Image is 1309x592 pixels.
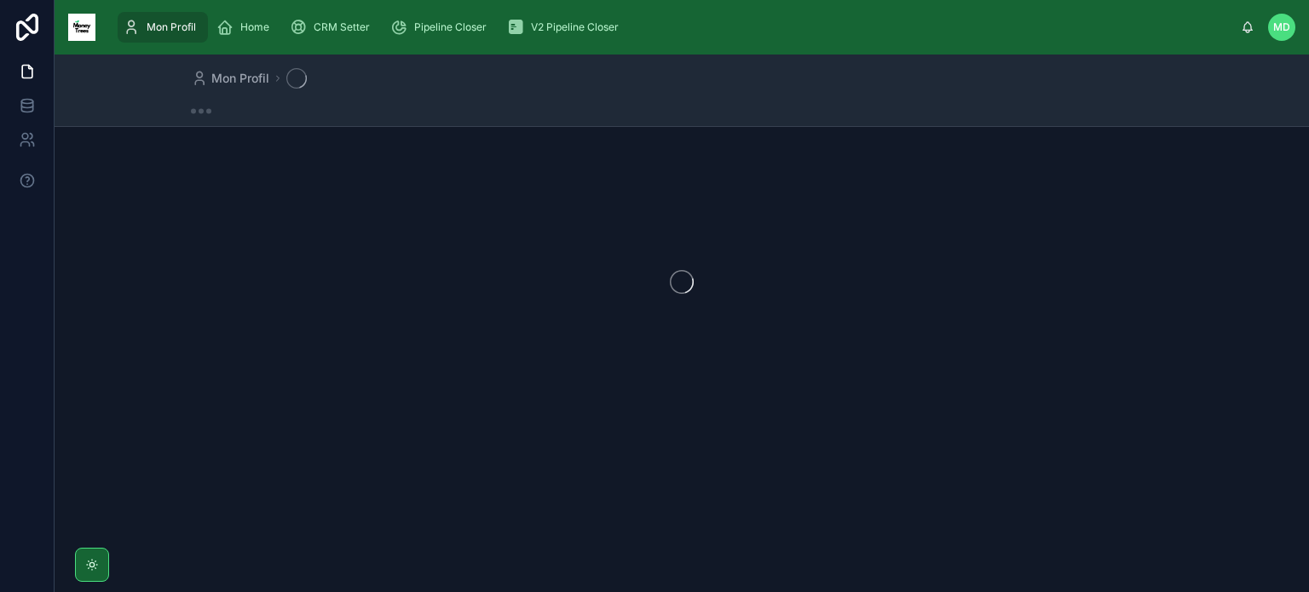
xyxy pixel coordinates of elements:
[211,12,281,43] a: Home
[240,20,269,34] span: Home
[385,12,499,43] a: Pipeline Closer
[1273,20,1290,34] span: MD
[109,9,1241,46] div: scrollable content
[68,14,95,41] img: App logo
[147,20,196,34] span: Mon Profil
[314,20,370,34] span: CRM Setter
[414,20,487,34] span: Pipeline Closer
[118,12,208,43] a: Mon Profil
[531,20,619,34] span: V2 Pipeline Closer
[285,12,382,43] a: CRM Setter
[211,70,269,87] span: Mon Profil
[502,12,631,43] a: V2 Pipeline Closer
[191,70,269,87] a: Mon Profil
